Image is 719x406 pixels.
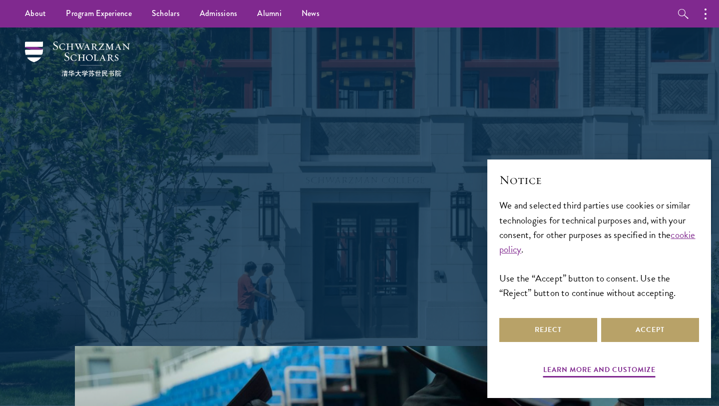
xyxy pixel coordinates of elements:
h2: Notice [499,171,699,188]
button: Reject [499,318,597,342]
div: We and selected third parties use cookies or similar technologies for technical purposes and, wit... [499,198,699,299]
img: Schwarzman Scholars [25,41,130,76]
button: Accept [601,318,699,342]
button: Learn more and customize [543,363,656,379]
a: cookie policy [499,227,696,256]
